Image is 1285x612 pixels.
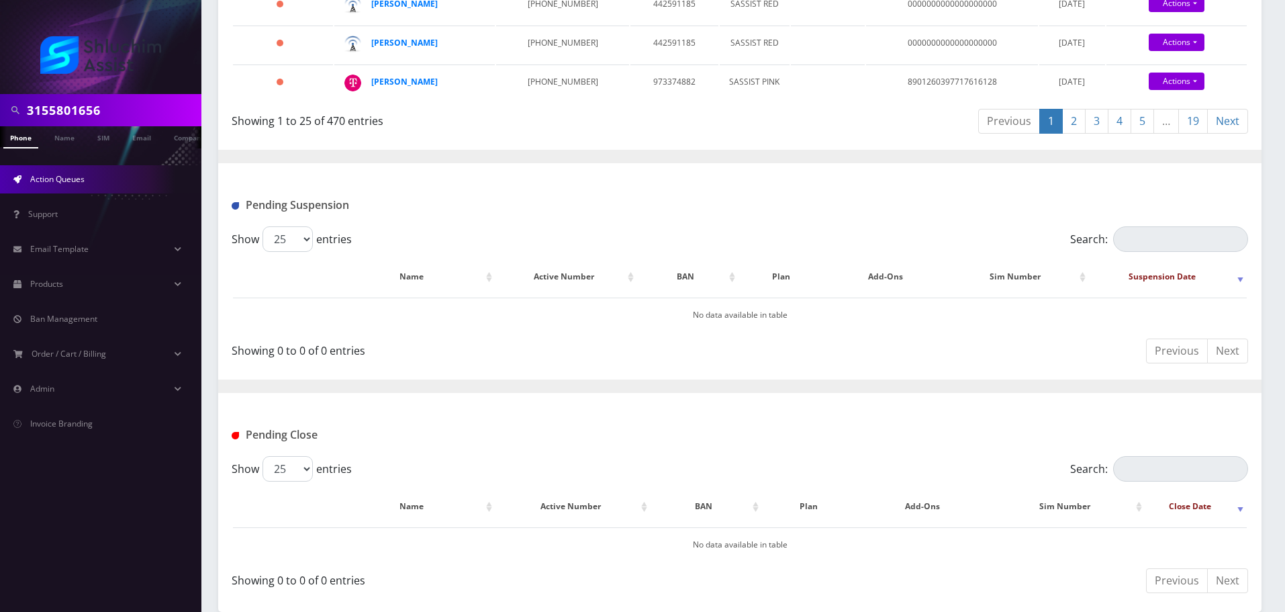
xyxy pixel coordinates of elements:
th: BAN: activate to sort column ascending [652,487,761,526]
a: 4 [1108,109,1131,134]
label: Show entries [232,456,352,482]
label: Search: [1070,456,1248,482]
th: Add-Ons [855,487,990,526]
td: [PHONE_NUMBER] [496,64,628,102]
input: Search: [1113,226,1248,252]
th: Active Number: activate to sort column ascending [497,487,651,526]
input: Search in Company [27,97,198,123]
label: Show entries [232,226,352,252]
td: No data available in table [233,527,1247,562]
a: [PERSON_NAME] [371,76,438,87]
a: … [1153,109,1179,134]
input: Search: [1113,456,1248,482]
a: Next [1207,339,1248,363]
td: 973374882 [630,64,718,102]
th: Add-Ons [824,257,947,296]
span: Action Queues [30,173,85,185]
a: Previous [1146,339,1208,363]
span: Products [30,278,63,290]
a: [PERSON_NAME] [371,37,438,48]
select: Showentries [263,226,313,252]
a: Name [48,126,81,147]
img: Pending Close [232,432,239,439]
th: Plan [763,487,854,526]
a: Actions [1149,34,1204,51]
td: [PHONE_NUMBER] [496,26,628,63]
th: Name: activate to sort column ascending [335,257,495,296]
span: Support [28,208,58,220]
th: Suspension Date: activate to sort column ascending [1090,257,1247,296]
td: SASSIST RED [720,26,790,63]
a: 1 [1039,109,1063,134]
a: Next [1207,568,1248,593]
th: Active Number: activate to sort column ascending [497,257,637,296]
th: Sim Number: activate to sort column ascending [991,487,1145,526]
th: Name: activate to sort column ascending [335,487,495,526]
select: Showentries [263,456,313,482]
a: SIM [91,126,116,147]
td: 0000000000000000000 [866,26,1038,63]
label: Search: [1070,226,1248,252]
img: Shluchim Assist [40,36,161,74]
td: 8901260397717616128 [866,64,1038,102]
td: 442591185 [630,26,718,63]
th: BAN: activate to sort column ascending [638,257,739,296]
a: 3 [1085,109,1108,134]
img: Pending Suspension [232,202,239,210]
a: Company [167,126,212,147]
a: Phone [3,126,38,148]
h1: Pending Close [232,429,557,441]
th: Plan [740,257,822,296]
a: Next [1207,109,1248,134]
a: Previous [978,109,1040,134]
a: Previous [1146,568,1208,593]
th: Sim Number: activate to sort column ascending [949,257,1089,296]
a: 2 [1062,109,1086,134]
span: [DATE] [1059,37,1085,48]
span: Email Template [30,243,89,255]
td: No data available in table [233,298,1247,332]
a: 19 [1178,109,1208,134]
span: Ban Management [30,313,97,324]
a: Email [126,126,158,147]
th: Close Date: activate to sort column ascending [1147,487,1247,526]
span: Admin [30,383,54,394]
td: SASSIST PINK [720,64,790,102]
span: Order / Cart / Billing [32,348,106,359]
a: Actions [1149,73,1204,90]
h1: Pending Suspension [232,199,557,212]
span: [DATE] [1059,76,1085,87]
div: Showing 0 to 0 of 0 entries [232,567,730,588]
a: 5 [1131,109,1154,134]
span: Invoice Branding [30,418,93,429]
div: Showing 1 to 25 of 470 entries [232,107,730,129]
div: Showing 0 to 0 of 0 entries [232,337,730,359]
